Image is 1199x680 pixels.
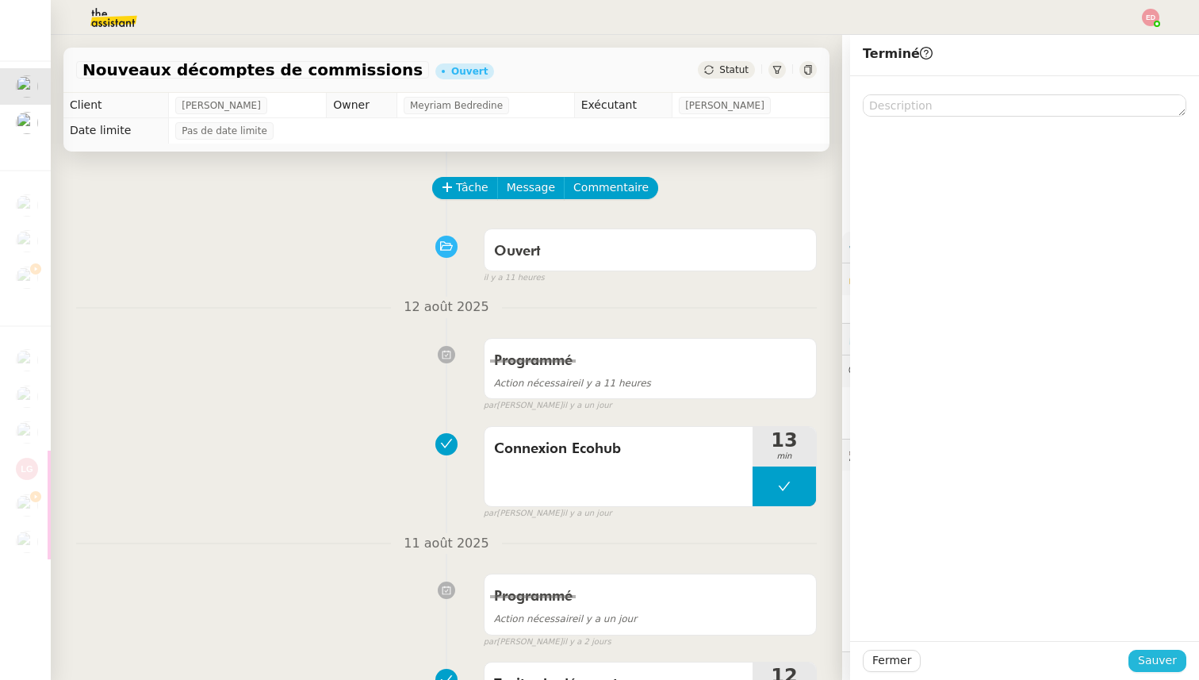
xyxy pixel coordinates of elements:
div: 💬Commentaires 1 [842,355,1199,386]
span: Pas de date limite [182,123,267,139]
span: [PERSON_NAME] [685,98,764,113]
span: Programmé [494,354,573,368]
span: il y a un jour [562,399,611,413]
span: Sauver [1138,651,1177,670]
span: Ouvert [494,244,541,259]
span: ⚙️ [848,238,931,256]
div: 🕵️Autres demandes en cours 18 [842,440,1199,471]
span: Terminé [863,46,933,61]
span: Commentaire [573,179,649,197]
span: Nouveaux décomptes de commissions [82,62,423,78]
button: Fermer [863,650,921,672]
img: users%2FSclkIUIAuBOhhDrbgjtrSikBoD03%2Favatar%2F48cbc63d-a03d-4817-b5bf-7f7aeed5f2a9 [16,421,38,444]
button: Message [497,177,565,199]
span: Programmé [494,590,573,604]
img: users%2Fa6PbEmLwvGXylUqKytRPpDpAx153%2Favatar%2Ffanny.png [16,112,38,134]
span: [PERSON_NAME] [182,98,261,113]
div: ⚙️Procédures [842,232,1199,263]
img: users%2F1KZeGoDA7PgBs4M3FMhJkcSWXSs1%2Favatar%2F872c3928-ebe4-491f-ae76-149ccbe264e1 [16,194,38,217]
small: [PERSON_NAME] [484,507,612,521]
span: 13 [753,431,816,450]
img: users%2FALbeyncImohZ70oG2ud0kR03zez1%2Favatar%2F645c5494-5e49-4313-a752-3cbe407590be [16,267,38,289]
span: Connexion Ecohub [494,437,743,461]
div: ⏲️Tâches 26:18 [842,324,1199,355]
img: users%2FNmPW3RcGagVdwlUj0SIRjiM8zA23%2Favatar%2Fb3e8f68e-88d8-429d-a2bd-00fb6f2d12db [16,494,38,517]
span: Fermer [872,651,911,670]
span: par [484,507,497,521]
img: users%2FSclkIUIAuBOhhDrbgjtrSikBoD03%2Favatar%2F48cbc63d-a03d-4817-b5bf-7f7aeed5f2a9 [16,531,38,553]
span: min [753,450,816,463]
span: Meyriam Bedredine [410,98,503,113]
span: Action nécessaire [494,378,578,389]
img: users%2Fa6PbEmLwvGXylUqKytRPpDpAx153%2Favatar%2Ffanny.png [16,75,38,98]
div: 🔐Données client [842,263,1199,294]
small: [PERSON_NAME] [484,636,611,649]
span: il y a 11 heures [494,378,651,389]
td: Client [63,93,169,118]
span: par [484,399,497,413]
span: il y a un jour [562,507,611,521]
span: 💬 [848,364,979,377]
div: Ouvert [451,67,488,76]
span: Action nécessaire [494,613,578,624]
span: il y a 11 heures [484,271,545,285]
button: Commentaire [564,177,658,199]
span: Statut [719,64,749,75]
button: Tâche [432,177,498,199]
span: 11 août 2025 [391,533,501,555]
span: 12 août 2025 [391,297,501,318]
button: Sauver [1128,650,1186,672]
img: users%2Fa6PbEmLwvGXylUqKytRPpDpAx153%2Favatar%2Ffanny.png [16,349,38,371]
td: Owner [327,93,397,118]
span: il y a un jour [494,613,637,624]
span: il y a 2 jours [562,636,611,649]
span: 🕵️ [848,448,1052,461]
span: 🔐 [848,270,952,288]
img: svg [1142,9,1159,26]
span: ⏲️ [848,332,964,345]
span: Tâche [456,179,488,197]
td: Exécutant [574,93,672,118]
td: Date limite [63,118,169,144]
img: users%2FSclkIUIAuBOhhDrbgjtrSikBoD03%2Favatar%2F48cbc63d-a03d-4817-b5bf-7f7aeed5f2a9 [16,386,38,408]
span: par [484,636,497,649]
span: 🧴 [848,661,898,674]
img: svg [16,458,38,480]
small: [PERSON_NAME] [484,399,612,413]
img: users%2F1KZeGoDA7PgBs4M3FMhJkcSWXSs1%2Favatar%2F872c3928-ebe4-491f-ae76-149ccbe264e1 [16,230,38,252]
span: Message [507,179,555,197]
